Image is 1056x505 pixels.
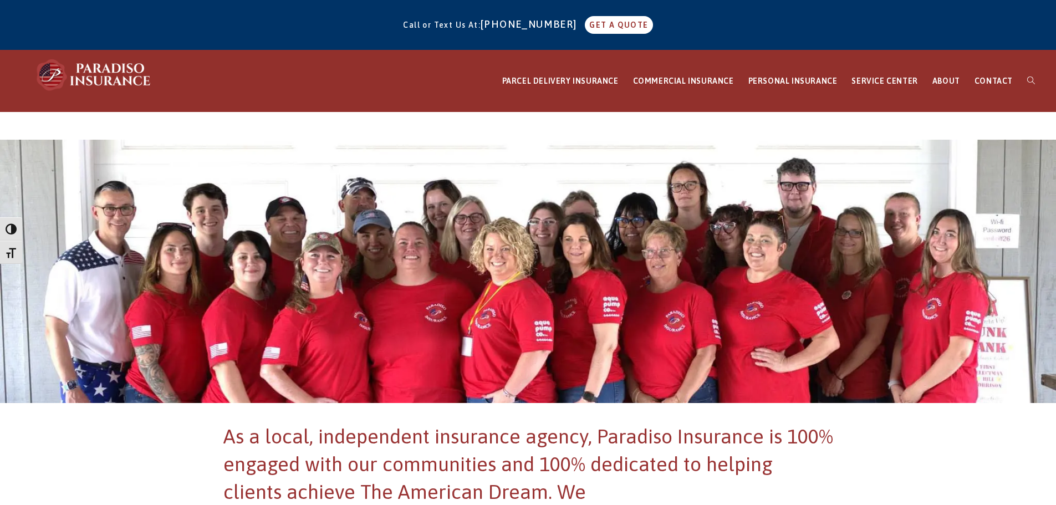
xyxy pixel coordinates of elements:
[33,58,155,91] img: Paradiso Insurance
[975,76,1013,85] span: CONTACT
[502,76,619,85] span: PARCEL DELIVERY INSURANCE
[844,50,925,112] a: SERVICE CENTER
[481,18,583,30] a: [PHONE_NUMBER]
[925,50,967,112] a: ABOUT
[741,50,845,112] a: PERSONAL INSURANCE
[748,76,838,85] span: PERSONAL INSURANCE
[633,76,734,85] span: COMMERCIAL INSURANCE
[495,50,626,112] a: PARCEL DELIVERY INSURANCE
[626,50,741,112] a: COMMERCIAL INSURANCE
[585,16,652,34] a: GET A QUOTE
[403,21,481,29] span: Call or Text Us At:
[967,50,1020,112] a: CONTACT
[932,76,960,85] span: ABOUT
[851,76,917,85] span: SERVICE CENTER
